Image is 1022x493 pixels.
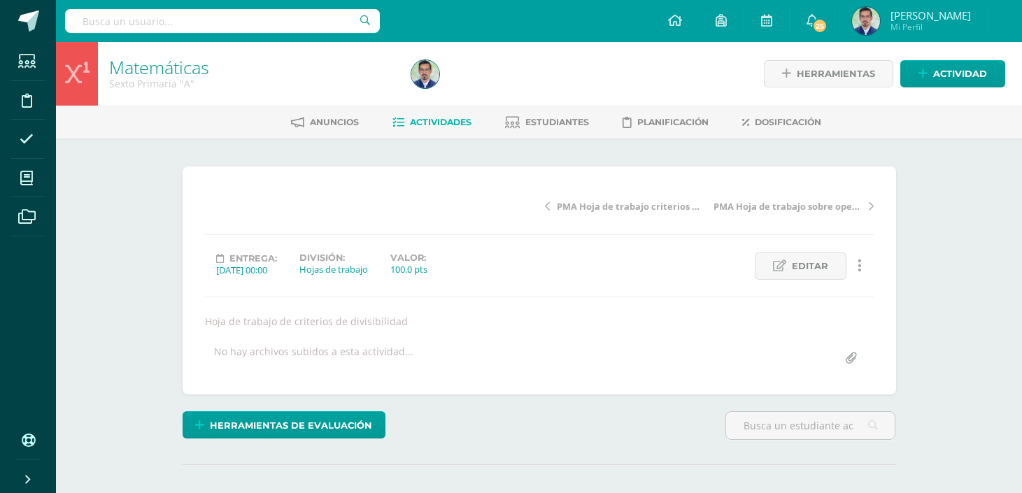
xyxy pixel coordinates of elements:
div: Hojas de trabajo [299,263,368,276]
span: Herramientas de evaluación [210,413,372,438]
a: Anuncios [291,111,359,134]
span: Dosificación [755,117,821,127]
h1: Matemáticas [109,57,395,77]
span: Actividades [410,117,471,127]
div: 100.0 pts [390,263,427,276]
a: Matemáticas [109,55,209,79]
a: Actividades [392,111,471,134]
span: Entrega: [229,253,277,264]
label: División: [299,252,368,263]
img: 930aca363b2fde9f0217a491d424a0eb.png [411,60,439,88]
span: Planificación [637,117,709,127]
span: Estudiantes [525,117,589,127]
span: Actividad [933,61,987,87]
div: No hay archivos subidos a esta actividad... [214,345,413,372]
span: Herramientas [797,61,875,87]
input: Busca un usuario... [65,9,380,33]
div: Hoja de trabajo de criterios de divisibilidad [199,315,879,328]
span: Anuncios [310,117,359,127]
span: Mi Perfil [890,21,971,33]
span: Editar [792,253,828,279]
div: [DATE] 00:00 [216,264,277,276]
label: Valor: [390,252,427,263]
a: PMA Hoja de trabajo sobre operaciones combinadas. [709,199,874,213]
a: Estudiantes [505,111,589,134]
span: 25 [812,18,828,34]
a: Planificación [623,111,709,134]
span: [PERSON_NAME] [890,8,971,22]
a: Herramientas [764,60,893,87]
input: Busca un estudiante aquí... [726,412,895,439]
div: Sexto Primaria 'A' [109,77,395,90]
a: Dosificación [742,111,821,134]
span: PMA Hoja de trabajo criterios de divisibilidad [557,200,705,213]
a: Herramientas de evaluación [183,411,385,438]
a: PMA Hoja de trabajo criterios de divisibilidad [545,199,709,213]
img: 930aca363b2fde9f0217a491d424a0eb.png [852,7,880,35]
span: PMA Hoja de trabajo sobre operaciones combinadas. [714,200,862,213]
a: Actividad [900,60,1005,87]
